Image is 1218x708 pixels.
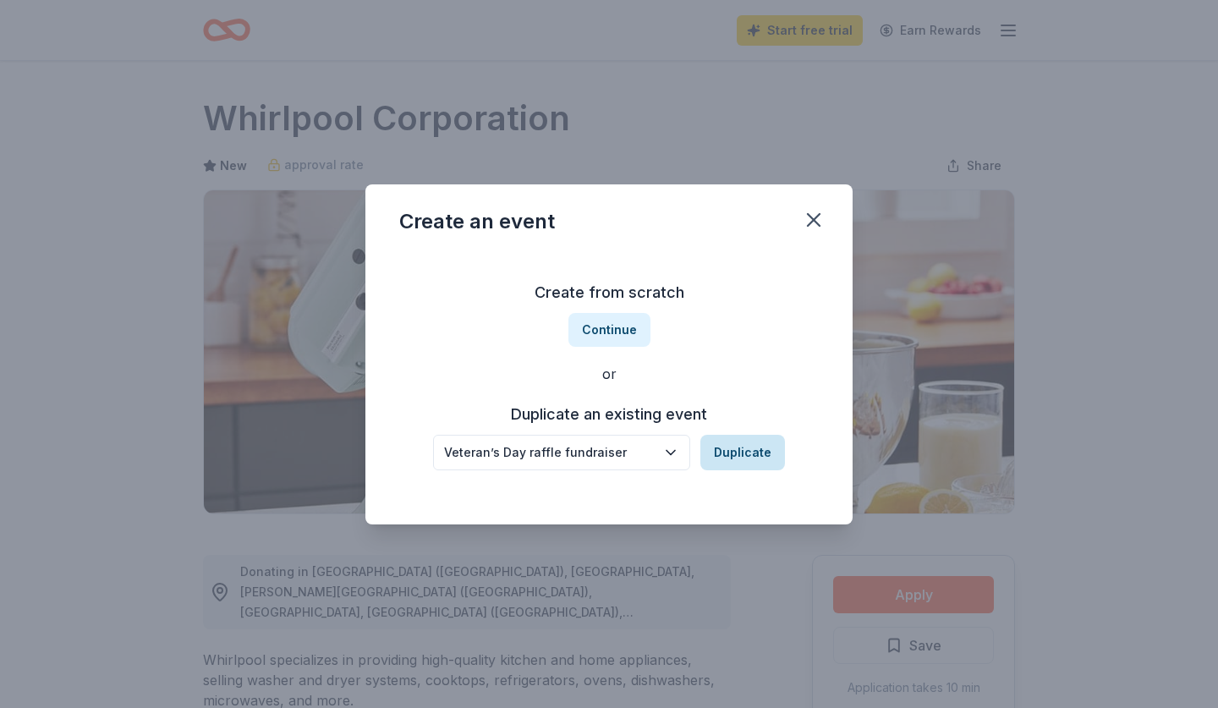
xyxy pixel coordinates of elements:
button: Veteran’s Day raffle fundraiser [433,435,690,470]
div: Veteran’s Day raffle fundraiser [444,442,656,463]
button: Continue [568,313,650,347]
h3: Create from scratch [399,279,819,306]
button: Duplicate [700,435,785,470]
div: or [399,364,819,384]
h3: Duplicate an existing event [433,401,785,428]
div: Create an event [399,208,555,235]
